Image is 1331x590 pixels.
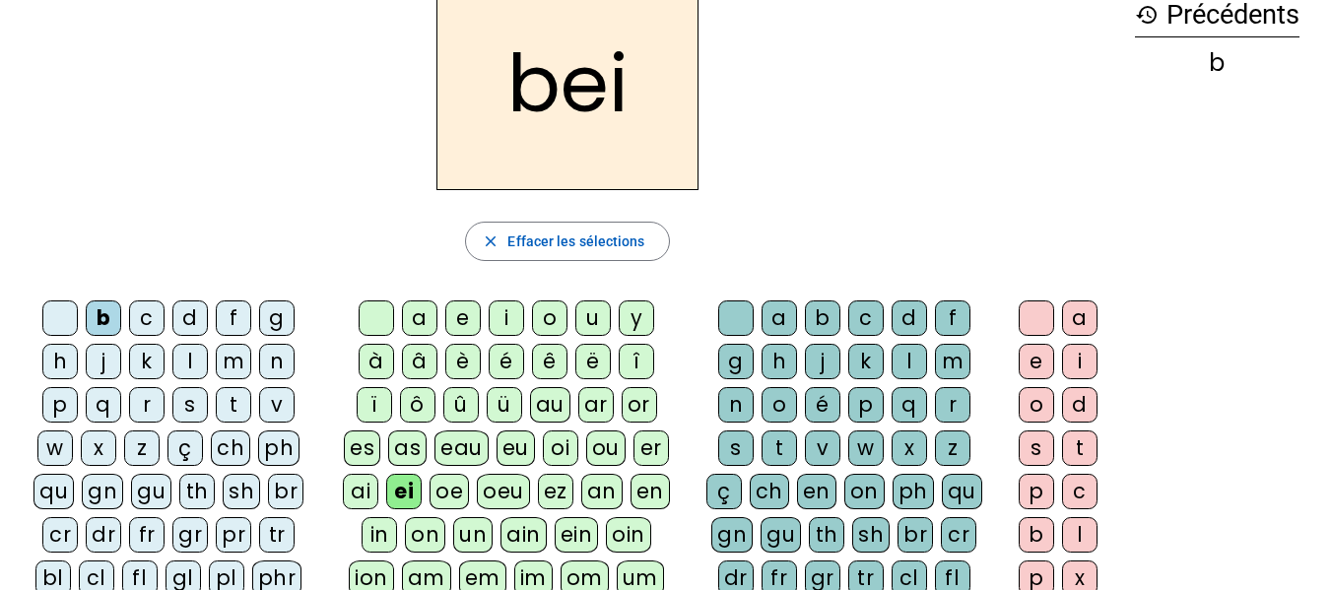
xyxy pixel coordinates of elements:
div: o [1019,387,1054,423]
div: ô [400,387,435,423]
div: fr [129,517,165,553]
div: b [1019,517,1054,553]
div: a [1062,300,1098,336]
div: â [402,344,437,379]
div: br [268,474,303,509]
div: m [216,344,251,379]
div: au [530,387,570,423]
div: gu [131,474,171,509]
div: in [362,517,397,553]
div: o [532,300,567,336]
div: ph [258,430,299,466]
div: r [935,387,970,423]
div: w [37,430,73,466]
div: m [935,344,970,379]
div: i [1062,344,1098,379]
div: g [718,344,754,379]
div: s [172,387,208,423]
div: ph [893,474,934,509]
div: th [179,474,215,509]
div: p [1019,474,1054,509]
div: d [172,300,208,336]
div: r [129,387,165,423]
div: g [259,300,295,336]
div: ain [500,517,547,553]
div: v [805,430,840,466]
div: qu [33,474,74,509]
div: ç [167,430,203,466]
div: t [216,387,251,423]
div: a [402,300,437,336]
div: a [762,300,797,336]
div: tr [259,517,295,553]
div: ë [575,344,611,379]
div: é [805,387,840,423]
div: pr [216,517,251,553]
div: f [935,300,970,336]
div: b [1135,51,1299,75]
div: ei [386,474,422,509]
div: dr [86,517,121,553]
div: th [809,517,844,553]
div: gu [761,517,801,553]
div: t [762,430,797,466]
div: er [633,430,669,466]
div: o [762,387,797,423]
div: x [81,430,116,466]
div: t [1062,430,1098,466]
div: c [129,300,165,336]
div: î [619,344,654,379]
div: k [129,344,165,379]
div: ein [555,517,599,553]
div: c [1062,474,1098,509]
div: v [259,387,295,423]
div: j [86,344,121,379]
div: z [935,430,970,466]
div: ç [706,474,742,509]
div: q [86,387,121,423]
div: ou [586,430,626,466]
div: ai [343,474,378,509]
div: y [619,300,654,336]
div: on [844,474,885,509]
div: ch [211,430,250,466]
div: un [453,517,493,553]
div: es [344,430,380,466]
div: x [892,430,927,466]
div: è [445,344,481,379]
div: on [405,517,445,553]
button: Effacer les sélections [465,222,669,261]
div: en [631,474,670,509]
div: s [718,430,754,466]
div: cr [42,517,78,553]
div: d [1062,387,1098,423]
div: i [489,300,524,336]
div: s [1019,430,1054,466]
div: l [1062,517,1098,553]
div: e [1019,344,1054,379]
div: br [898,517,933,553]
div: ï [357,387,392,423]
div: qu [942,474,982,509]
div: eau [434,430,489,466]
div: sh [852,517,890,553]
div: gn [82,474,123,509]
div: d [892,300,927,336]
div: p [848,387,884,423]
div: gr [172,517,208,553]
div: or [622,387,657,423]
div: p [42,387,78,423]
div: l [892,344,927,379]
span: Effacer les sélections [507,229,644,253]
div: ê [532,344,567,379]
div: b [805,300,840,336]
div: q [892,387,927,423]
div: n [718,387,754,423]
div: n [259,344,295,379]
div: h [762,344,797,379]
div: c [848,300,884,336]
div: oe [430,474,469,509]
div: en [797,474,836,509]
div: h [42,344,78,379]
div: k [848,344,884,379]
